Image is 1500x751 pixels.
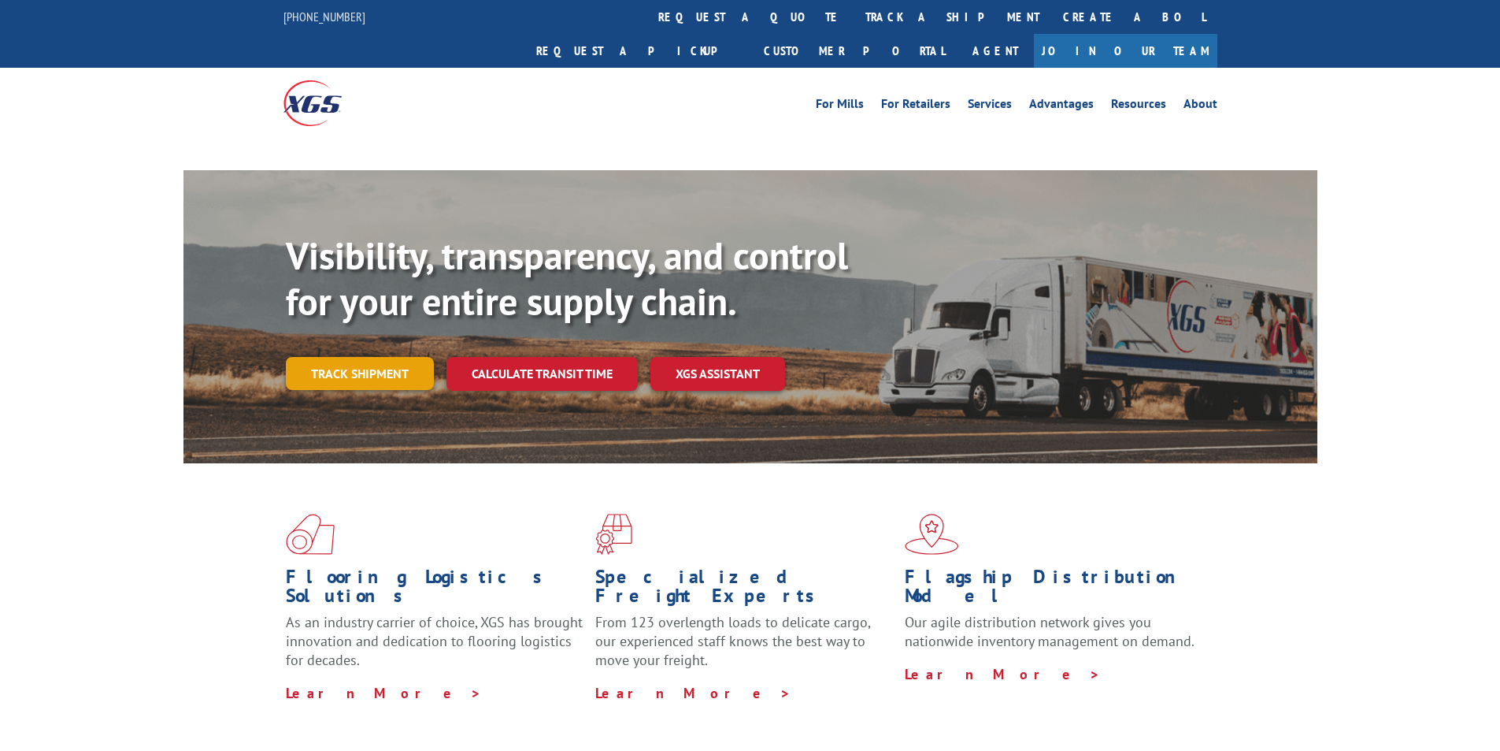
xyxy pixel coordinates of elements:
[286,567,583,613] h1: Flooring Logistics Solutions
[650,357,785,391] a: XGS ASSISTANT
[446,357,638,391] a: Calculate transit time
[283,9,365,24] a: [PHONE_NUMBER]
[905,665,1101,683] a: Learn More >
[1034,34,1217,68] a: Join Our Team
[286,613,583,669] span: As an industry carrier of choice, XGS has brought innovation and dedication to flooring logistics...
[595,514,632,555] img: xgs-icon-focused-on-flooring-red
[905,514,959,555] img: xgs-icon-flagship-distribution-model-red
[1183,98,1217,115] a: About
[595,613,893,683] p: From 123 overlength loads to delicate cargo, our experienced staff knows the best way to move you...
[905,613,1194,650] span: Our agile distribution network gives you nationwide inventory management on demand.
[595,567,893,613] h1: Specialized Freight Experts
[968,98,1012,115] a: Services
[286,684,482,702] a: Learn More >
[905,567,1202,613] h1: Flagship Distribution Model
[881,98,950,115] a: For Retailers
[286,357,434,390] a: Track shipment
[286,514,335,555] img: xgs-icon-total-supply-chain-intelligence-red
[752,34,957,68] a: Customer Portal
[524,34,752,68] a: Request a pickup
[1029,98,1094,115] a: Advantages
[1111,98,1166,115] a: Resources
[595,684,791,702] a: Learn More >
[286,231,848,325] b: Visibility, transparency, and control for your entire supply chain.
[816,98,864,115] a: For Mills
[957,34,1034,68] a: Agent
